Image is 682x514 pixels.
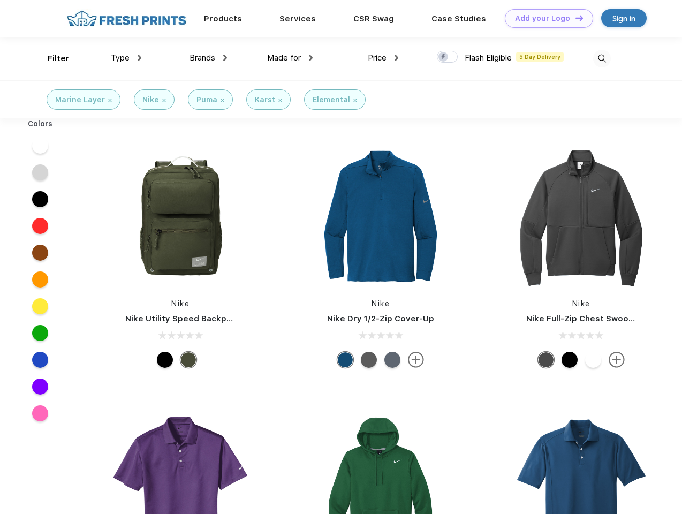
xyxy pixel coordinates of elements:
a: Nike Dry 1/2-Zip Cover-Up [327,314,434,323]
img: func=resize&h=266 [109,145,252,288]
div: Anthracite [538,352,554,368]
img: filter_cancel.svg [108,99,112,102]
div: Filter [48,52,70,65]
span: Made for [267,53,301,63]
a: Products [204,14,242,24]
img: DT [575,15,583,21]
div: Add your Logo [515,14,570,23]
img: more.svg [609,352,625,368]
img: dropdown.png [138,55,141,61]
img: dropdown.png [309,55,313,61]
a: Services [279,14,316,24]
div: Nike [142,94,159,105]
img: desktop_search.svg [593,50,611,67]
div: White [585,352,601,368]
div: Elemental [313,94,350,105]
span: 5 Day Delivery [516,52,564,62]
img: filter_cancel.svg [162,99,166,102]
div: Navy Heather [384,352,400,368]
span: Flash Eligible [465,53,512,63]
a: Nike [572,299,590,308]
div: Colors [20,118,61,130]
div: Cargo Khaki [180,352,196,368]
img: fo%20logo%202.webp [64,9,190,28]
div: Karst [255,94,275,105]
div: Black [562,352,578,368]
div: Black [157,352,173,368]
span: Brands [190,53,215,63]
a: Nike Full-Zip Chest Swoosh Jacket [526,314,669,323]
img: func=resize&h=266 [510,145,653,288]
a: Sign in [601,9,647,27]
a: Nike [372,299,390,308]
div: Sign in [612,12,635,25]
span: Type [111,53,130,63]
img: dropdown.png [395,55,398,61]
img: filter_cancel.svg [353,99,357,102]
img: filter_cancel.svg [221,99,224,102]
img: dropdown.png [223,55,227,61]
a: CSR Swag [353,14,394,24]
img: func=resize&h=266 [309,145,452,288]
div: Puma [196,94,217,105]
img: filter_cancel.svg [278,99,282,102]
span: Price [368,53,387,63]
a: Nike [171,299,190,308]
div: Black Heather [361,352,377,368]
div: Gym Blue [337,352,353,368]
div: Marine Layer [55,94,105,105]
a: Nike Utility Speed Backpack [125,314,241,323]
img: more.svg [408,352,424,368]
